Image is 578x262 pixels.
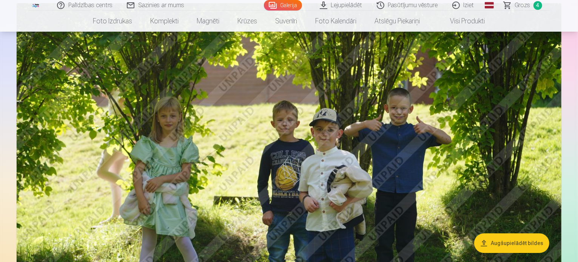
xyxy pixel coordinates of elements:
[474,233,549,253] button: Augšupielādēt bildes
[229,11,267,32] a: Krūzes
[429,11,494,32] a: Visi produkti
[366,11,429,32] a: Atslēgu piekariņi
[533,1,542,10] span: 4
[515,1,530,10] span: Grozs
[84,11,142,32] a: Foto izdrukas
[188,11,229,32] a: Magnēti
[307,11,366,32] a: Foto kalendāri
[32,3,40,8] img: /fa1
[267,11,307,32] a: Suvenīri
[142,11,188,32] a: Komplekti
